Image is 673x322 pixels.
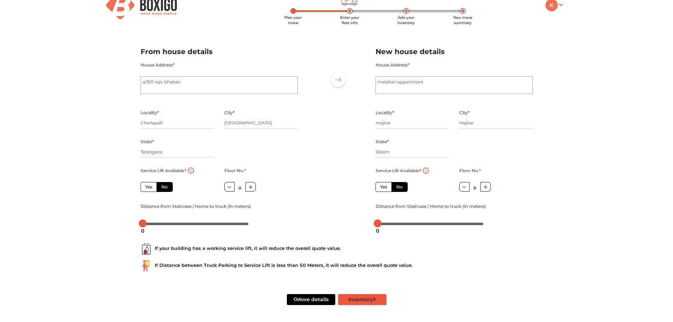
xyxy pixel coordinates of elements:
label: Floor No. [459,166,481,175]
label: Service Lift Available? [141,166,187,175]
label: No [157,182,173,192]
h2: New house details [376,46,533,58]
h2: From house details [141,46,298,58]
button: Inventory [338,294,386,305]
img: ... [141,243,152,254]
img: ... [141,260,152,271]
label: Distance from Staircase / Home to truck (in meters) [376,202,486,211]
label: No [391,182,408,192]
div: 0 [373,225,382,237]
label: State [376,137,389,146]
label: Locality [376,108,394,117]
div: 0 [138,225,147,237]
span: Add your inventory [397,15,415,25]
label: City [459,108,470,117]
button: Move details [287,294,335,305]
label: Service Lift Available? [376,166,421,175]
span: Enter your floor info [340,15,359,25]
div: If Distance between Truck Parking to Service Lift is less than 50 Meters, it will reduce the over... [141,260,533,271]
div: If your building has a working service lift, it will reduce the overall quote value. [141,243,533,254]
label: City [224,108,235,117]
label: House Address [141,60,175,70]
span: Plan your move [284,15,302,25]
span: Your move summary [453,15,472,25]
label: Yes [376,182,392,192]
label: Floor No. [224,166,246,175]
label: State [141,137,154,146]
label: Locality [141,108,159,117]
label: Yes [141,182,157,192]
label: House Address [376,60,409,70]
label: Distance from Staircase / Home to truck (in meters) [141,202,251,211]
